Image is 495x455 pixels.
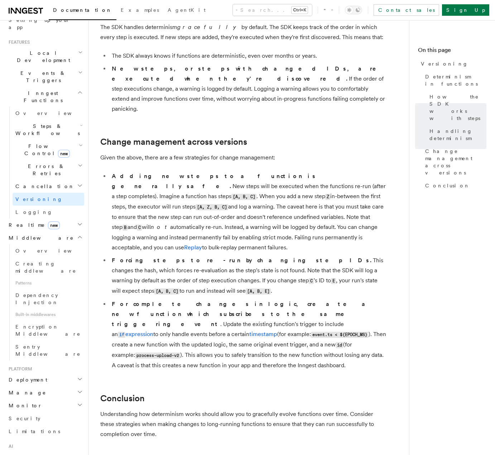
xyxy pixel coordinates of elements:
span: Inngest Functions [6,90,77,104]
span: Middleware [6,234,74,241]
span: Overview [15,248,89,254]
a: ifexpression [118,331,153,337]
code: E [331,278,336,284]
a: Creating middleware [13,257,84,277]
code: B [122,225,128,231]
span: Creating middleware [15,261,76,274]
button: Manage [6,386,84,399]
span: Examples [121,7,159,13]
a: Limitations [6,425,84,438]
button: Monitor [6,399,84,412]
a: Logging [13,206,84,219]
span: Features [6,39,30,45]
code: process-upload-v2 [135,353,180,359]
a: Security [6,412,84,425]
span: Documentation [53,7,112,13]
span: Steps & Workflows [13,123,80,137]
span: Manage [6,389,46,396]
a: Versioning [13,193,84,206]
strong: For complete changes in logic, create a new function which subscribes to the same triggering event [112,301,374,327]
strong: New steps, or steps with changed IDs, are executed when they're discovered. [112,65,386,82]
span: Handling determinism [429,128,486,142]
span: Limitations [9,428,60,434]
button: Search...Ctrl+K [233,4,312,16]
span: Errors & Retries [13,163,78,177]
span: Sentry Middleware [15,344,81,357]
span: Deployment [6,376,47,383]
a: How the SDK works with steps [427,90,486,125]
p: The SDK handles determinism by default. The SDK keeps track of the order in which every step is e... [100,22,387,42]
button: Toggle dark mode [345,6,362,14]
li: . Update the existing function's trigger to include an to only handle events before a certain (fo... [110,299,387,370]
code: [A, Z, B, C] [196,204,228,210]
span: Realtime [6,221,60,229]
a: Encryption Middleware [13,320,84,340]
a: Contact sales [374,4,439,16]
button: Errors & Retries [13,160,84,180]
span: new [58,150,70,158]
button: Deployment [6,373,84,386]
button: Inngest Functions [6,87,84,107]
h4: On this page [418,46,486,57]
code: event.ts < ${EPOCH_MS} [311,332,369,338]
code: [A, B, C] [154,288,179,294]
a: Change management across versions [100,137,247,147]
button: Realtimenew [6,219,84,231]
span: Platform [6,366,32,372]
a: Replay [184,244,202,251]
button: Flow Controlnew [13,140,84,160]
a: Examples [116,2,163,19]
span: How the SDK works with steps [429,93,486,122]
span: Dependency Injection [15,292,58,305]
a: Setting up your app [6,14,84,34]
a: Conclusion [100,393,145,403]
em: not [151,224,170,230]
a: Conclusion [422,179,486,192]
span: Logging [15,209,53,215]
span: Built-in middlewares [13,309,84,320]
span: Determinism in functions [425,73,486,87]
code: if [118,332,125,338]
p: Understanding how determinism works should allow you to gracefully evolve functions over time. Co... [100,409,387,439]
button: Cancellation [13,180,84,193]
li: New steps will be executed when the functions re-run (after a step completes). Imagine a function... [110,171,387,253]
button: Middleware [6,231,84,244]
code: id [336,342,343,348]
code: C [309,278,314,284]
a: Sign Up [442,4,489,16]
strong: Forcing steps to re-run by changing step IDs. [112,257,373,264]
span: Local Development [6,49,78,64]
li: This changes the hash, which forces re-evaluation as the step's state is not found. Note that the... [110,255,387,296]
div: Inngest Functions [6,107,84,219]
em: gracefully [177,24,241,30]
a: Dependency Injection [13,289,84,309]
code: [A, B, C] [231,194,256,200]
span: Security [9,416,40,421]
a: Documentation [49,2,116,20]
span: Patterns [13,277,84,289]
a: AgentKit [163,2,210,19]
span: AgentKit [168,7,206,13]
a: Determinism in functions [422,70,486,90]
span: Versioning [421,60,468,67]
span: Encryption Middleware [15,324,81,337]
a: Overview [13,107,84,120]
li: The SDK always knows if functions are deterministic, even over months or years. [110,51,387,61]
span: Change management across versions [425,148,486,176]
span: Events & Triggers [6,70,78,84]
a: Sentry Middleware [13,340,84,360]
span: AI [6,444,13,449]
a: Change management across versions [422,145,486,179]
span: Cancellation [13,183,75,190]
a: timestamp [249,331,277,337]
span: Overview [15,110,89,116]
span: new [48,221,60,229]
span: Versioning [15,196,63,202]
a: Overview [13,244,84,257]
button: Local Development [6,47,84,67]
kbd: Ctrl+K [292,6,308,14]
a: Handling determinism [427,125,486,145]
button: Events & Triggers [6,67,84,87]
span: Flow Control [13,143,79,157]
code: Z [325,194,330,200]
